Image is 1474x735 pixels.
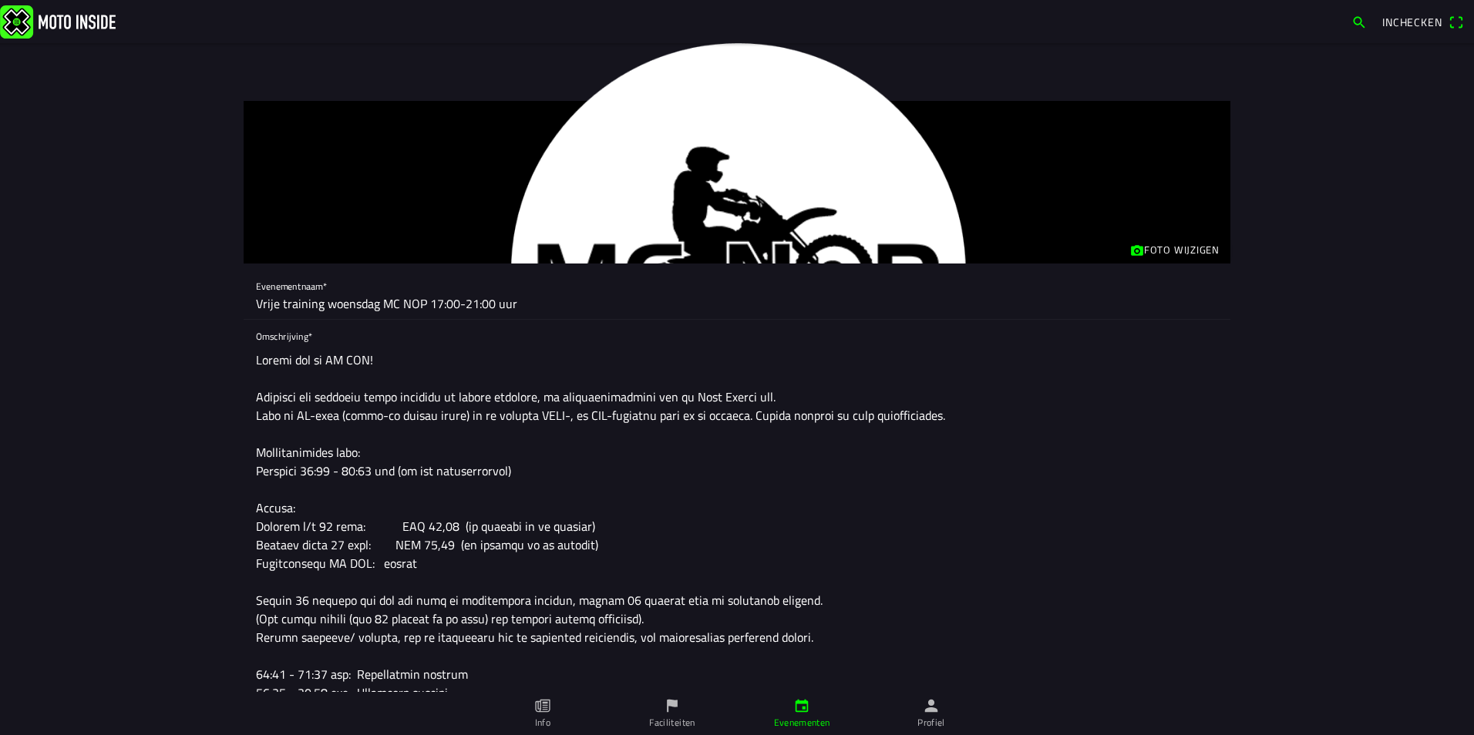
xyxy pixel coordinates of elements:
ion-icon: calendar [793,697,810,714]
ion-icon: person [923,697,940,714]
ion-icon: paper [534,697,551,714]
span: Inchecken [1382,14,1442,30]
ion-label: Info [535,716,550,730]
ion-label: Profiel [917,716,945,730]
a: Incheckenqr scanner [1375,8,1471,35]
ion-icon: flag [664,697,681,714]
ion-label: Evenementen [774,716,830,730]
ion-button: Foto wijzigen [1121,240,1229,260]
input: Naam [256,288,1218,319]
ion-label: Faciliteiten [649,716,695,730]
a: search [1344,8,1375,35]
